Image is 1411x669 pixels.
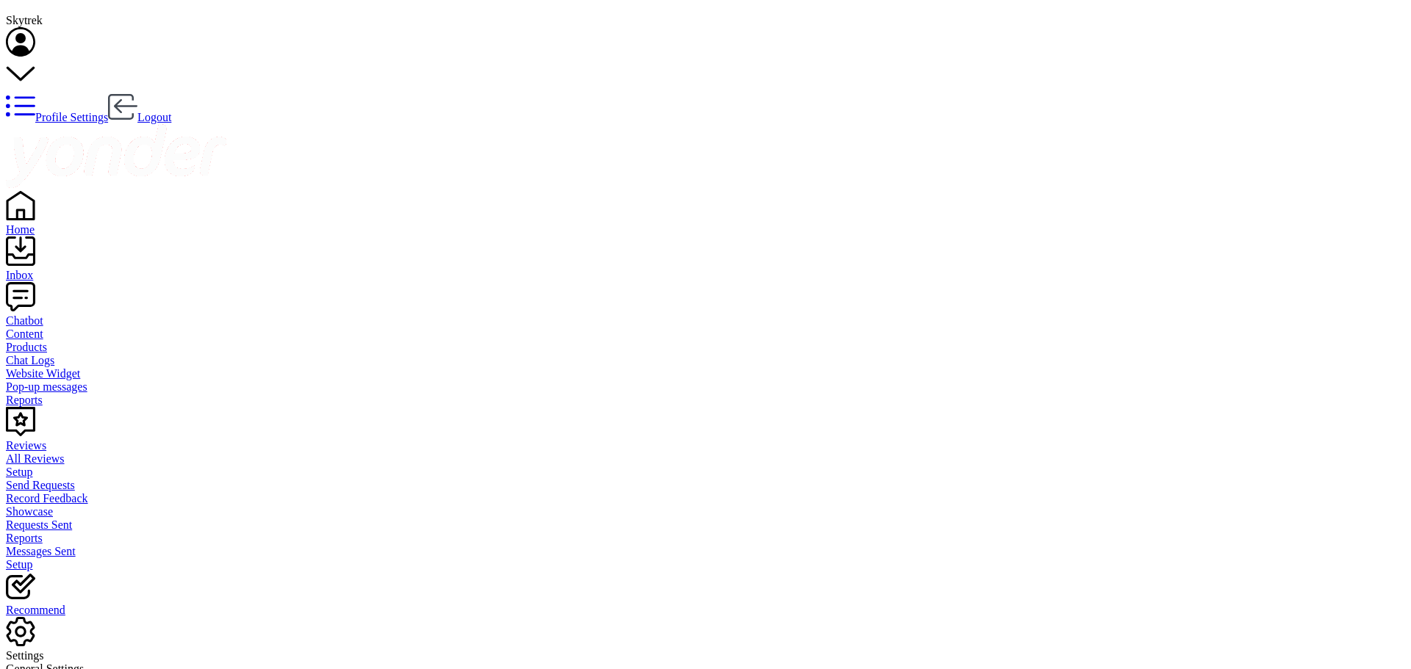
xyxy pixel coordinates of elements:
[108,111,171,123] a: Logout
[6,518,1405,532] a: Requests Sent
[6,426,1405,452] a: Reviews
[6,439,1405,452] div: Reviews
[6,354,1405,367] a: Chat Logs
[6,590,1405,617] a: Recommend
[6,452,1405,466] a: All Reviews
[6,341,1405,354] a: Products
[6,124,226,188] img: yonder-white-logo.png
[6,604,1405,617] div: Recommend
[6,380,1405,394] a: Pop-up messages
[6,14,1405,27] div: Skytrek
[6,269,1405,282] div: Inbox
[6,505,1405,518] a: Showcase
[6,479,1405,492] a: Send Requests
[6,558,1405,571] a: Setup
[6,394,1405,407] a: Reports
[6,328,1405,341] a: Content
[6,545,1405,558] a: Messages Sent
[6,301,1405,328] a: Chatbot
[6,256,1405,282] a: Inbox
[6,649,1405,662] div: Settings
[6,314,1405,328] div: Chatbot
[6,223,1405,236] div: Home
[6,466,1405,479] a: Setup
[6,210,1405,236] a: Home
[6,492,1405,505] a: Record Feedback
[6,111,108,123] a: Profile Settings
[6,532,1405,545] a: Reports
[6,367,1405,380] a: Website Widget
